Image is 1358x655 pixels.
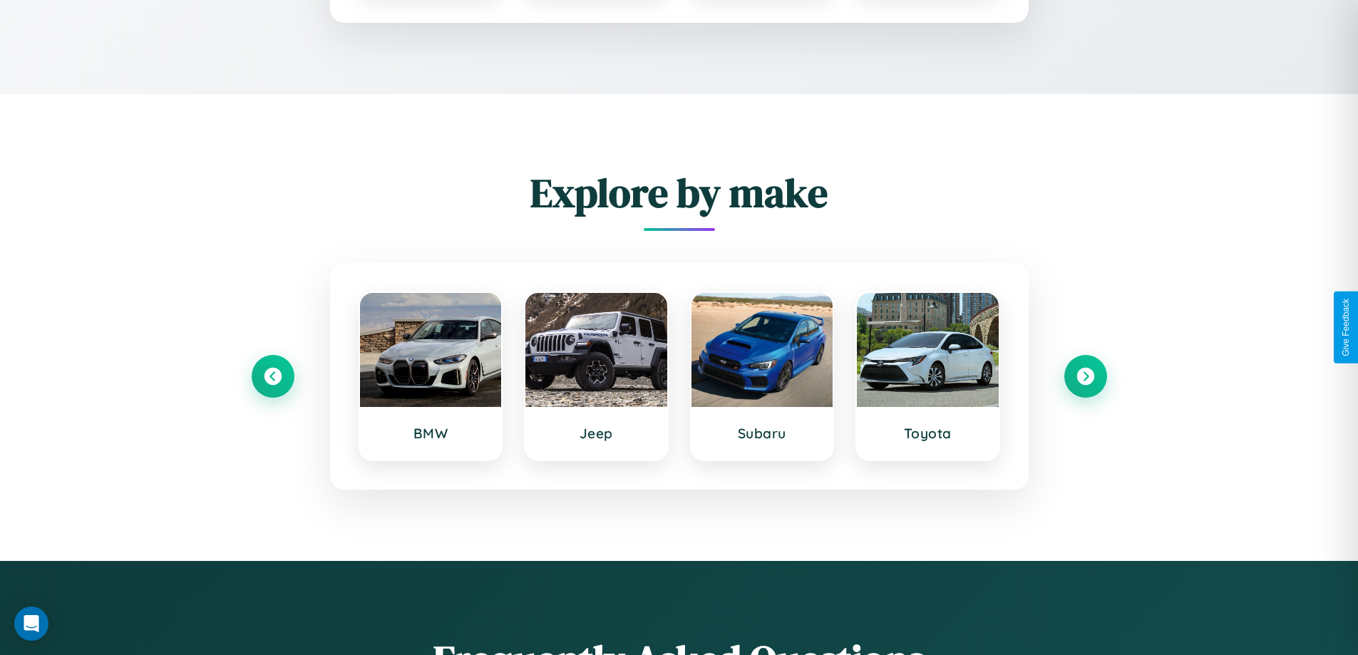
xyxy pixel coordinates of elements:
h3: Toyota [871,425,984,442]
h3: Jeep [540,425,653,442]
div: Give Feedback [1341,299,1351,356]
div: Open Intercom Messenger [14,607,48,641]
h3: BMW [374,425,488,442]
h3: Subaru [706,425,819,442]
h2: Explore by make [252,165,1107,220]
